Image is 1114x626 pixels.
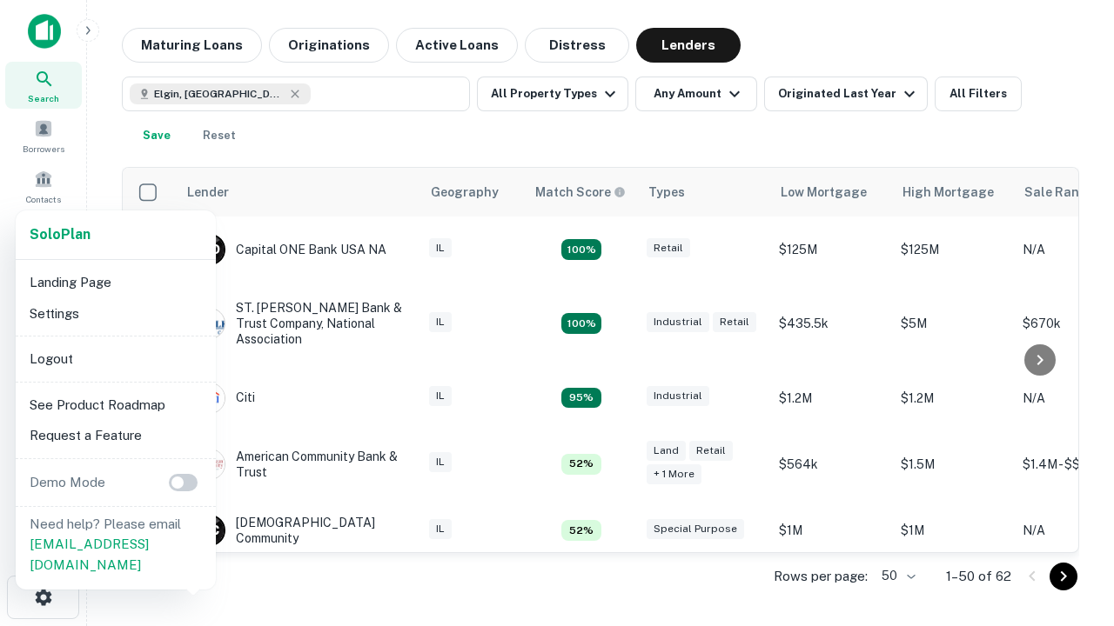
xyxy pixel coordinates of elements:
[23,390,209,421] li: See Product Roadmap
[23,343,209,375] li: Logout
[30,226,91,243] strong: Solo Plan
[23,298,209,330] li: Settings
[30,536,149,572] a: [EMAIL_ADDRESS][DOMAIN_NAME]
[23,267,209,298] li: Landing Page
[1027,431,1114,515] iframe: Chat Widget
[30,514,202,576] p: Need help? Please email
[23,420,209,451] li: Request a Feature
[23,472,112,493] p: Demo Mode
[30,224,91,245] a: SoloPlan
